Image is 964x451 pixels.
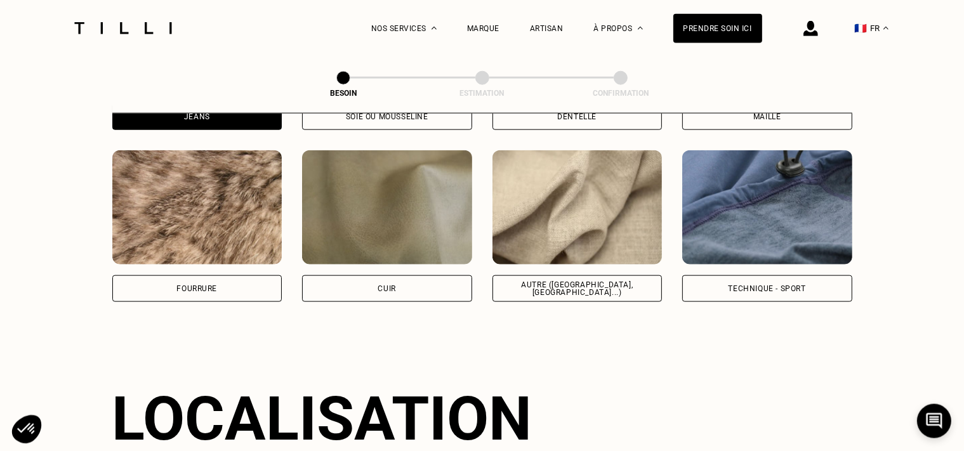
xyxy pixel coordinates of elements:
[419,89,546,98] div: Estimation
[492,150,663,265] img: Tilli retouche vos vêtements en Autre (coton, jersey...)
[530,24,564,33] a: Artisan
[883,27,888,30] img: menu déroulant
[638,27,643,30] img: Menu déroulant à propos
[280,89,407,98] div: Besoin
[302,150,472,265] img: Tilli retouche vos vêtements en Cuir
[432,27,437,30] img: Menu déroulant
[176,285,217,292] div: Fourrure
[855,22,868,34] span: 🇫🇷
[557,89,684,98] div: Confirmation
[729,285,806,292] div: Technique - Sport
[753,113,781,121] div: Maille
[673,14,762,43] a: Prendre soin ici
[70,22,176,34] img: Logo du service de couturière Tilli
[467,24,499,33] a: Marque
[378,285,396,292] div: Cuir
[803,21,818,36] img: icône connexion
[682,150,852,265] img: Tilli retouche vos vêtements en Technique - Sport
[184,113,210,121] div: Jeans
[112,150,282,265] img: Tilli retouche vos vêtements en Fourrure
[346,113,428,121] div: Soie ou mousseline
[557,113,597,121] div: Dentelle
[503,281,652,296] div: Autre ([GEOGRAPHIC_DATA], [GEOGRAPHIC_DATA]...)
